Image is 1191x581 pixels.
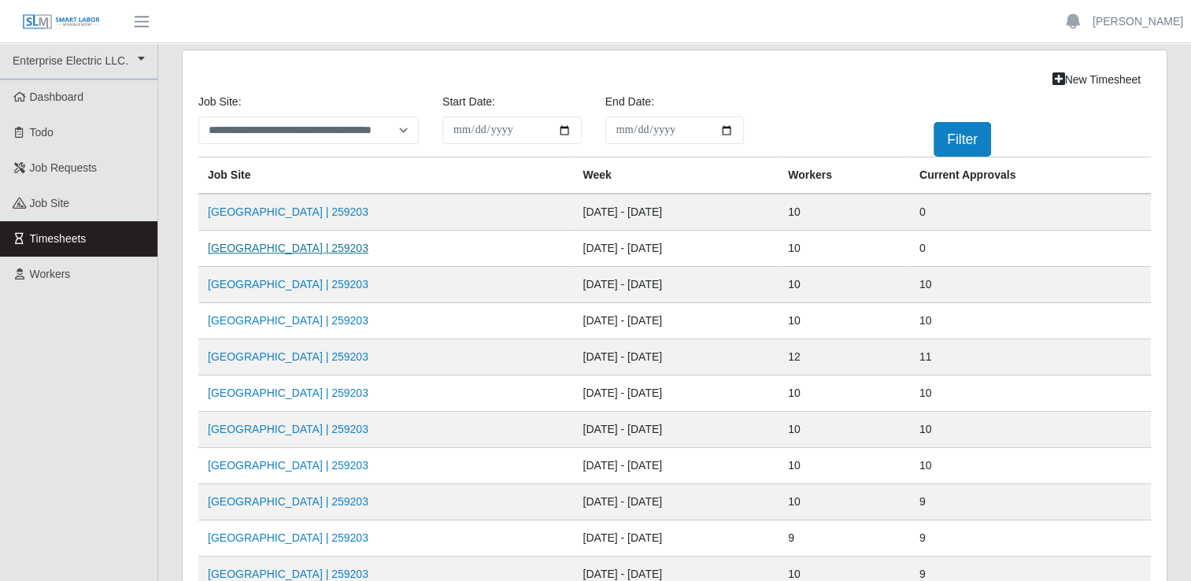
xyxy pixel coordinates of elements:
[910,303,1151,339] td: 10
[573,303,779,339] td: [DATE] - [DATE]
[573,339,779,376] td: [DATE] - [DATE]
[30,232,87,245] span: Timesheets
[1042,66,1151,94] a: New Timesheet
[573,520,779,557] td: [DATE] - [DATE]
[934,122,991,157] button: Filter
[208,314,368,327] a: [GEOGRAPHIC_DATA] | 259203
[779,303,910,339] td: 10
[573,376,779,412] td: [DATE] - [DATE]
[208,423,368,435] a: [GEOGRAPHIC_DATA] | 259203
[442,94,495,110] label: Start Date:
[910,448,1151,484] td: 10
[1093,13,1183,30] a: [PERSON_NAME]
[30,91,84,103] span: Dashboard
[605,94,654,110] label: End Date:
[910,412,1151,448] td: 10
[198,157,573,194] th: job site
[779,267,910,303] td: 10
[910,520,1151,557] td: 9
[910,339,1151,376] td: 11
[208,459,368,472] a: [GEOGRAPHIC_DATA] | 259203
[779,339,910,376] td: 12
[779,157,910,194] th: Workers
[30,161,98,174] span: Job Requests
[779,412,910,448] td: 10
[573,157,779,194] th: Week
[573,412,779,448] td: [DATE] - [DATE]
[779,520,910,557] td: 9
[910,231,1151,267] td: 0
[573,484,779,520] td: [DATE] - [DATE]
[910,194,1151,231] td: 0
[573,194,779,231] td: [DATE] - [DATE]
[208,531,368,544] a: [GEOGRAPHIC_DATA] | 259203
[573,267,779,303] td: [DATE] - [DATE]
[910,484,1151,520] td: 9
[30,197,70,209] span: job site
[22,13,101,31] img: SLM Logo
[198,94,241,110] label: job site:
[573,231,779,267] td: [DATE] - [DATE]
[208,205,368,218] a: [GEOGRAPHIC_DATA] | 259203
[208,278,368,290] a: [GEOGRAPHIC_DATA] | 259203
[779,448,910,484] td: 10
[779,484,910,520] td: 10
[910,376,1151,412] td: 10
[30,268,71,280] span: Workers
[573,448,779,484] td: [DATE] - [DATE]
[208,495,368,508] a: [GEOGRAPHIC_DATA] | 259203
[910,267,1151,303] td: 10
[208,387,368,399] a: [GEOGRAPHIC_DATA] | 259203
[779,376,910,412] td: 10
[30,126,54,139] span: Todo
[779,194,910,231] td: 10
[779,231,910,267] td: 10
[208,242,368,254] a: [GEOGRAPHIC_DATA] | 259203
[910,157,1151,194] th: Current Approvals
[208,568,368,580] a: [GEOGRAPHIC_DATA] | 259203
[208,350,368,363] a: [GEOGRAPHIC_DATA] | 259203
